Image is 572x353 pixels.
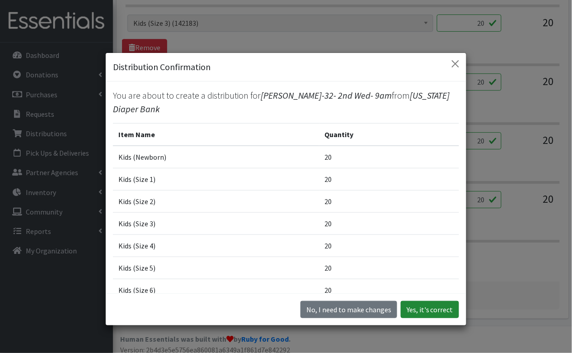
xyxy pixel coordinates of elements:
[113,168,319,191] td: Kids (Size 1)
[319,279,459,301] td: 20
[113,213,319,235] td: Kids (Size 3)
[113,279,319,301] td: Kids (Size 6)
[319,235,459,257] td: 20
[401,301,459,318] button: Yes, it's correct
[319,168,459,191] td: 20
[113,257,319,279] td: Kids (Size 5)
[113,60,211,74] h5: Distribution Confirmation
[113,89,459,116] p: You are about to create a distribution for from
[448,57,463,71] button: Close
[319,191,459,213] td: 20
[113,124,319,146] th: Item Name
[319,213,459,235] td: 20
[113,235,319,257] td: Kids (Size 4)
[319,124,459,146] th: Quantity
[319,257,459,279] td: 20
[261,90,392,101] span: [PERSON_NAME]-32- 2nd Wed- 9am
[319,146,459,168] td: 20
[113,191,319,213] td: Kids (Size 2)
[300,301,397,318] button: No I need to make changes
[113,146,319,168] td: Kids (Newborn)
